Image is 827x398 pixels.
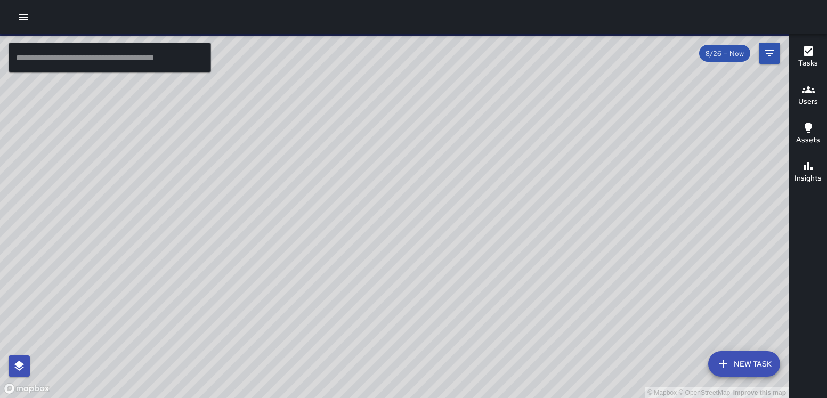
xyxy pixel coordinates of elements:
span: 8/26 — Now [699,49,750,58]
h6: Assets [796,134,820,146]
button: Insights [789,153,827,192]
button: Tasks [789,38,827,77]
h6: Insights [794,173,822,184]
h6: Tasks [798,58,818,69]
h6: Users [798,96,818,108]
button: New Task [708,351,780,377]
button: Users [789,77,827,115]
button: Filters [759,43,780,64]
button: Assets [789,115,827,153]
